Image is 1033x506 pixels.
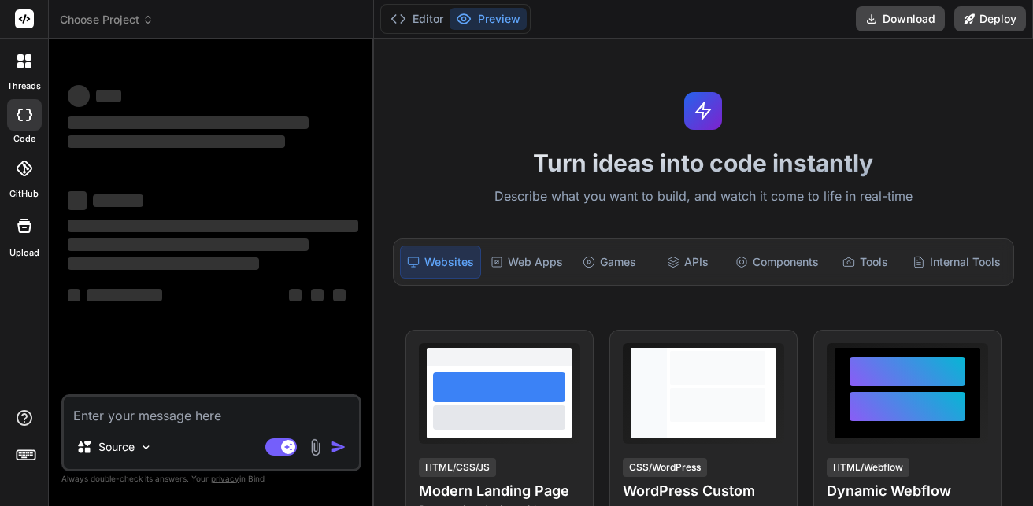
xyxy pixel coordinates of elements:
span: ‌ [93,194,143,207]
div: HTML/Webflow [827,458,909,477]
span: ‌ [68,257,259,270]
div: Components [729,246,825,279]
img: Pick Models [139,441,153,454]
span: ‌ [87,289,162,301]
div: HTML/CSS/JS [419,458,496,477]
div: Tools [828,246,904,279]
button: Editor [384,8,450,30]
span: privacy [211,474,239,483]
span: ‌ [68,191,87,210]
label: threads [7,79,41,93]
span: ‌ [96,90,121,102]
div: CSS/WordPress [623,458,707,477]
img: icon [331,439,346,455]
span: ‌ [289,289,302,301]
span: ‌ [68,135,285,148]
p: Describe what you want to build, and watch it come to life in real-time [383,187,1024,207]
span: ‌ [68,220,358,232]
div: APIs [650,246,726,279]
h4: Modern Landing Page [419,480,580,502]
img: attachment [306,438,324,456]
div: Web Apps [484,246,569,279]
label: GitHub [9,187,39,201]
span: ‌ [68,116,309,129]
p: Source [98,439,135,455]
div: Websites [400,246,481,279]
div: Internal Tools [906,246,1007,279]
span: ‌ [311,289,324,301]
label: code [13,132,35,146]
span: Choose Project [60,12,154,28]
h1: Turn ideas into code instantly [383,149,1024,177]
span: ‌ [68,289,80,301]
div: Games [572,246,648,279]
span: ‌ [68,238,309,251]
span: ‌ [68,85,90,107]
span: ‌ [333,289,346,301]
button: Deploy [954,6,1026,31]
p: Always double-check its answers. Your in Bind [61,471,361,486]
button: Preview [450,8,527,30]
label: Upload [9,246,39,260]
button: Download [856,6,945,31]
